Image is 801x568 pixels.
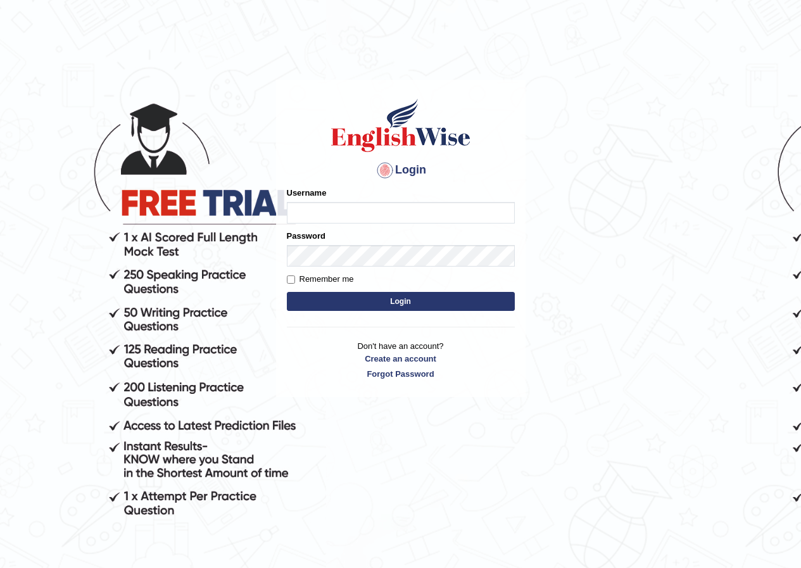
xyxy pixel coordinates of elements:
[287,187,327,199] label: Username
[287,275,295,284] input: Remember me
[287,273,354,286] label: Remember me
[287,292,515,311] button: Login
[287,353,515,365] a: Create an account
[329,97,473,154] img: Logo of English Wise sign in for intelligent practice with AI
[287,368,515,380] a: Forgot Password
[287,160,515,180] h4: Login
[287,230,325,242] label: Password
[287,340,515,379] p: Don't have an account?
